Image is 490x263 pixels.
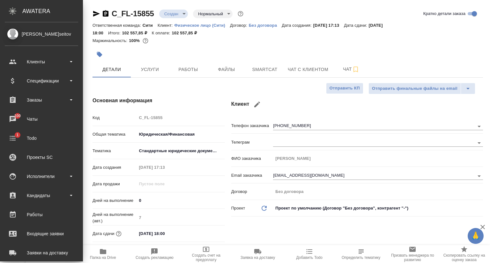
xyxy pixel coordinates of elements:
button: Создать рекламацию [129,245,181,263]
span: Заявка на доставку [241,255,275,260]
span: Отправить финальные файлы на email [372,85,457,92]
div: Спецификации [5,76,78,86]
span: Призвать менеджера по развитию [390,253,434,262]
span: Чат [336,65,367,73]
input: Пустое поле [137,179,192,188]
p: К оплате: [152,31,172,35]
p: Договор: [230,23,249,28]
button: Open [475,139,484,147]
span: 🙏 [470,229,481,243]
button: Отправить КП [326,83,363,94]
button: Скопировать ссылку [102,10,109,18]
div: Todo [5,133,78,143]
input: ✎ Введи что-нибудь [137,229,192,238]
p: Email заказчика [231,172,273,179]
span: Кратко детали заказа [423,11,465,17]
div: Работы [5,210,78,219]
span: Папка на Drive [90,255,116,260]
p: Договор [231,188,273,195]
div: Юридическая/Финансовая [137,129,225,140]
p: Дней на выполнение [93,197,137,204]
button: Создан [162,11,180,17]
button: Доп статусы указывают на важность/срочность заказа [236,10,245,18]
p: Дата создания: [282,23,313,28]
span: Услуги [135,66,165,74]
p: Маржинальность: [93,38,129,43]
button: Добавить Todo [284,245,335,263]
a: Без договора [249,22,282,28]
button: Призвать менеджера по развитию [387,245,438,263]
p: ФИО заказчика [231,155,273,162]
input: Пустое поле [273,154,483,163]
p: Телефон заказчика [231,123,273,129]
div: Заявки на доставку [5,248,78,258]
span: Определить тематику [342,255,380,260]
span: Отправить КП [330,85,360,92]
h4: Основная информация [93,97,206,104]
span: Детали [96,66,127,74]
div: Заказы [5,95,78,105]
button: Скопировать ссылку для ЯМессенджера [93,10,100,18]
a: Заявки на доставку [2,245,81,261]
p: Дата продажи [93,181,137,187]
span: Файлы [211,66,242,74]
div: Входящие заявки [5,229,78,238]
button: 0.00 RUB; [141,37,150,45]
span: Smartcat [249,66,280,74]
a: Проекты SC [2,149,81,165]
p: 102 557,85 ₽ [172,31,201,35]
input: Пустое поле [137,163,192,172]
p: Физическое лицо (Сити) [174,23,230,28]
button: Скопировать ссылку на оценку заказа [438,245,490,263]
div: Проекты SC [5,153,78,162]
span: Добавить Todo [296,255,323,260]
p: Телеграм [231,139,273,146]
input: Пустое поле [137,113,225,122]
div: Кандидаты [5,191,78,200]
span: Скопировать ссылку на оценку заказа [442,253,486,262]
div: Исполнители [5,172,78,181]
input: Пустое поле [273,187,483,196]
input: Пустое поле [137,213,225,222]
span: Работы [173,66,204,74]
p: Дата сдачи: [344,23,368,28]
button: Добавить тэг [93,47,107,61]
p: Дней на выполнение (авт.) [93,211,137,224]
div: AWATERA [22,5,83,18]
p: Код [93,115,137,121]
a: Работы [2,207,81,223]
p: Проект [231,205,245,211]
button: Если добавить услуги и заполнить их объемом, то дата рассчитается автоматически [115,230,123,238]
button: Open [475,122,484,131]
span: 100 [11,113,25,119]
p: Сити [143,23,158,28]
p: Без договора [249,23,282,28]
div: Создан [159,10,188,18]
div: Проект по умолчанию (Договор "Без договора", контрагент "-") [273,203,483,214]
p: Дата создания [93,164,137,171]
div: split button [368,83,475,94]
p: Ответственная команда: [93,23,143,28]
h4: Клиент [231,97,483,112]
button: 🙏 [468,228,484,244]
div: Создан [193,10,233,18]
p: [DATE] 17:13 [313,23,344,28]
a: Физическое лицо (Сити) [174,22,230,28]
button: Создать счет на предоплату [180,245,232,263]
p: Итого: [108,31,122,35]
p: Общая тематика [93,131,137,138]
p: Тематика [93,148,137,154]
button: Нормальный [196,11,225,17]
span: Чат с клиентом [288,66,328,74]
button: Папка на Drive [77,245,129,263]
p: 100% [129,38,141,43]
button: Open [475,172,484,181]
button: Отправить финальные файлы на email [368,83,461,94]
span: Создать рекламацию [136,255,174,260]
a: 100Чаты [2,111,81,127]
p: 102 557,85 ₽ [122,31,152,35]
button: Определить тематику [335,245,387,263]
a: 1Todo [2,130,81,146]
div: Чаты [5,114,78,124]
p: Клиент: [158,23,174,28]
